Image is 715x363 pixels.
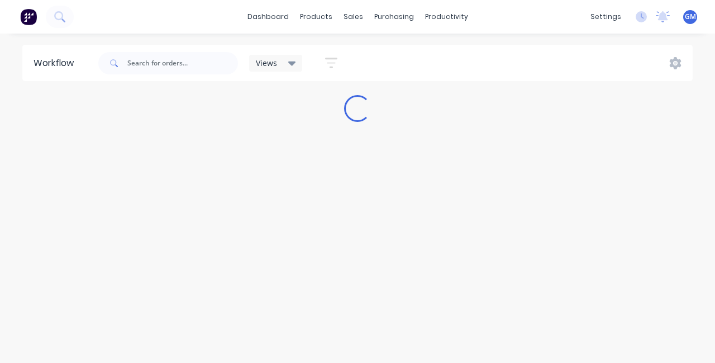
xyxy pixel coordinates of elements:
span: Views [256,57,277,69]
a: dashboard [242,8,294,25]
div: products [294,8,338,25]
div: sales [338,8,369,25]
div: Workflow [34,56,79,70]
img: Factory [20,8,37,25]
span: GM [685,12,696,22]
div: productivity [420,8,474,25]
div: purchasing [369,8,420,25]
input: Search for orders... [127,52,238,74]
div: settings [585,8,627,25]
